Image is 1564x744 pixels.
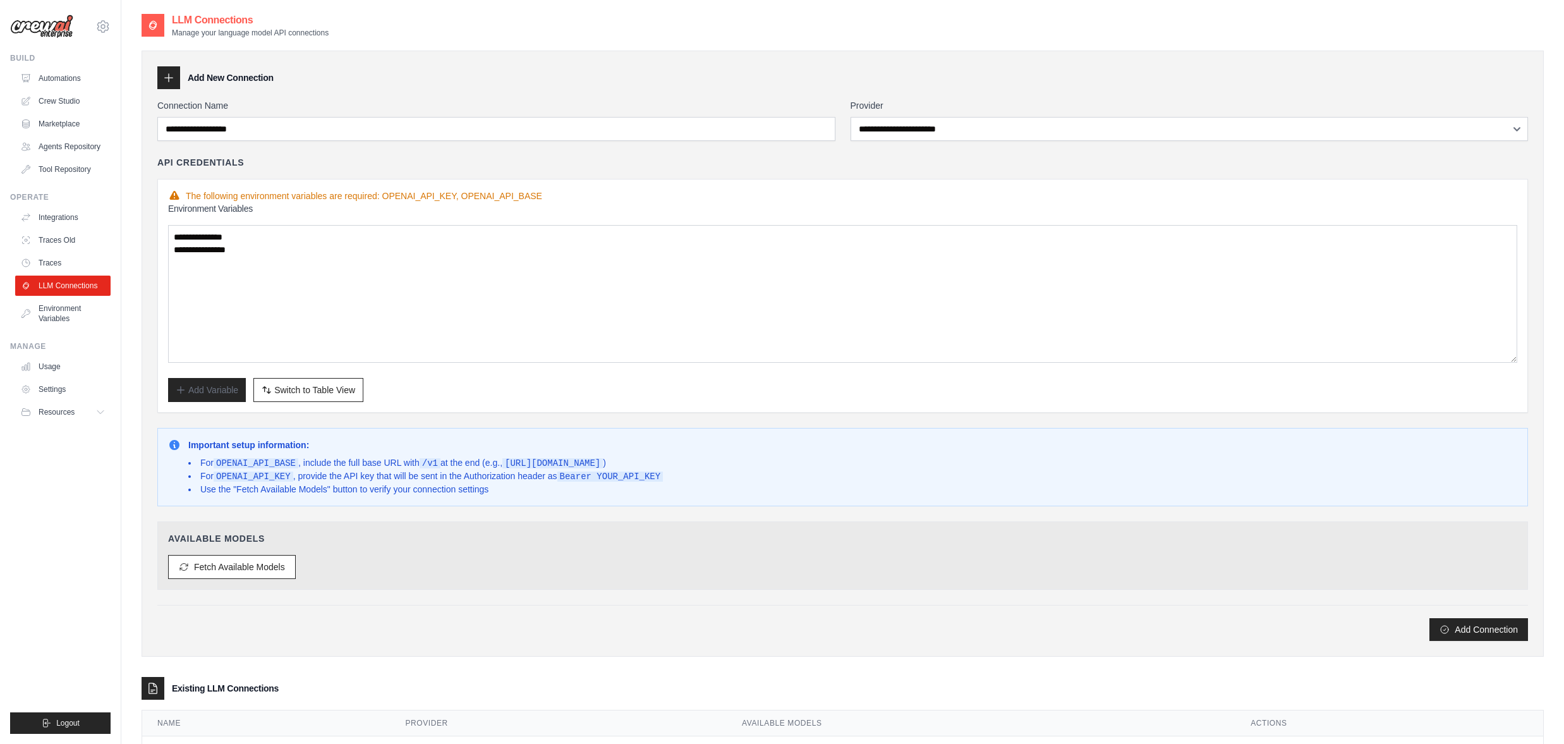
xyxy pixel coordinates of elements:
[188,483,663,496] li: Use the "Fetch Available Models" button to verify your connection settings
[168,555,296,579] button: Fetch Available Models
[39,407,75,417] span: Resources
[10,53,111,63] div: Build
[502,458,603,468] code: [URL][DOMAIN_NAME]
[15,357,111,377] a: Usage
[188,71,274,84] h3: Add New Connection
[157,99,835,112] label: Connection Name
[10,15,73,39] img: Logo
[253,378,363,402] button: Switch to Table View
[15,230,111,250] a: Traces Old
[172,682,279,695] h3: Existing LLM Connections
[420,458,440,468] code: /v1
[15,137,111,157] a: Agents Repository
[56,718,80,728] span: Logout
[214,458,298,468] code: OPENAI_API_BASE
[168,190,1517,202] div: The following environment variables are required: OPENAI_API_KEY, OPENAI_API_BASE
[15,159,111,180] a: Tool Repository
[15,402,111,422] button: Resources
[172,28,329,38] p: Manage your language model API connections
[390,710,727,736] th: Provider
[15,276,111,296] a: LLM Connections
[557,472,664,482] code: Bearer YOUR_API_KEY
[851,99,1529,112] label: Provider
[142,710,390,736] th: Name
[172,13,329,28] h2: LLM Connections
[188,440,309,450] strong: Important setup information:
[1235,710,1543,736] th: Actions
[10,341,111,351] div: Manage
[15,379,111,399] a: Settings
[168,378,246,402] button: Add Variable
[157,156,244,169] h4: API Credentials
[188,456,663,470] li: For , include the full base URL with at the end (e.g., )
[727,710,1235,736] th: Available Models
[10,712,111,734] button: Logout
[10,192,111,202] div: Operate
[15,91,111,111] a: Crew Studio
[214,472,293,482] code: OPENAI_API_KEY
[15,207,111,228] a: Integrations
[15,68,111,88] a: Automations
[15,253,111,273] a: Traces
[274,384,355,396] span: Switch to Table View
[168,202,1517,215] h3: Environment Variables
[15,114,111,134] a: Marketplace
[188,470,663,483] li: For , provide the API key that will be sent in the Authorization header as
[1429,618,1528,641] button: Add Connection
[15,298,111,329] a: Environment Variables
[168,532,1517,545] h4: Available Models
